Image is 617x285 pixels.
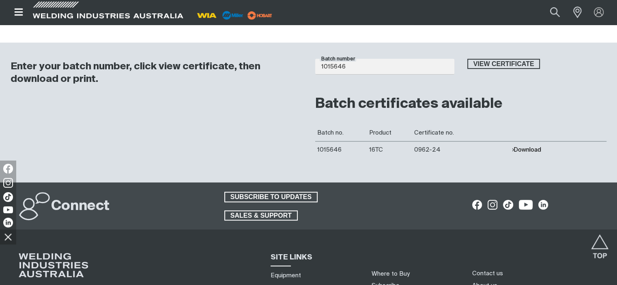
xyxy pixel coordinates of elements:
[591,234,609,253] button: Scroll to top
[315,124,367,141] th: Batch no.
[372,271,410,277] a: Where to Buy
[367,124,412,141] th: Product
[468,59,540,69] span: View certificate
[315,141,367,159] td: 1015646
[225,210,297,221] span: SALES & SUPPORT
[3,178,13,188] img: Instagram
[224,210,298,221] a: SALES & SUPPORT
[3,218,13,227] img: LinkedIn
[541,3,569,21] button: Search products
[512,146,541,153] button: Download
[11,60,294,86] h3: Enter your batch number, click view certificate, then download or print.
[51,197,110,215] h2: Connect
[3,164,13,174] img: Facebook
[1,230,15,244] img: hide socials
[245,12,275,18] a: miller
[3,192,13,202] img: TikTok
[367,141,412,159] td: 16TC
[245,9,275,21] img: miller
[531,3,569,21] input: Product name or item number...
[271,254,312,261] span: SITE LINKS
[412,141,509,159] td: 0962-24
[3,206,13,213] img: YouTube
[472,269,503,278] a: Contact us
[224,192,318,202] a: SUBSCRIBE TO UPDATES
[412,124,509,141] th: Certificate no.
[315,95,607,113] h2: Batch certificates available
[467,59,540,69] button: View certificate
[271,271,301,280] a: Equipment
[225,192,317,202] span: SUBSCRIBE TO UPDATES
